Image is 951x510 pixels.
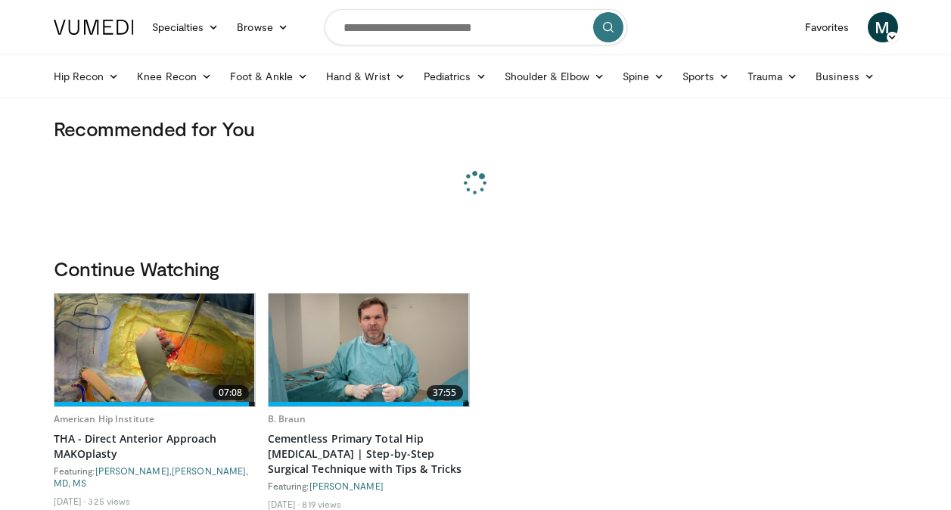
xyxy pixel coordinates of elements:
a: Cementless Primary Total Hip [MEDICAL_DATA] | Step-by-Step Surgical Technique with Tips & Tricks [268,431,470,477]
span: 37:55 [427,385,463,400]
a: Browse [228,12,297,42]
input: Search topics, interventions [325,9,627,45]
img: 0732e846-dfaf-48e4-92d8-164ee1b1b95b.png.620x360_q85_upscale.png [269,294,468,406]
a: [PERSON_NAME] [309,480,384,491]
a: Knee Recon [128,61,221,92]
a: Shoulder & Elbow [496,61,614,92]
div: Featuring: , [54,465,256,489]
a: Business [806,61,884,92]
a: Sports [673,61,738,92]
a: Hand & Wrist [317,61,415,92]
a: M [868,12,898,42]
li: [DATE] [54,495,86,507]
a: Specialties [143,12,228,42]
a: Favorites [796,12,859,42]
li: [DATE] [268,498,300,510]
a: 07:08 [54,294,255,406]
span: 07:08 [213,385,249,400]
a: 37:55 [269,294,469,406]
a: Pediatrics [415,61,496,92]
img: ca9b3f07-0dff-4839-96eb-0fb0fa451fcc.620x360_q85_upscale.jpg [54,294,255,406]
a: Foot & Ankle [221,61,317,92]
a: Hip Recon [45,61,129,92]
img: VuMedi Logo [54,20,134,35]
h3: Recommended for You [54,117,898,141]
div: Featuring: [268,480,470,492]
a: Trauma [738,61,807,92]
a: [PERSON_NAME] [95,465,169,476]
a: American Hip Institute [54,412,155,425]
li: 325 views [88,495,130,507]
a: B. Braun [268,412,306,425]
h3: Continue Watching [54,257,898,281]
a: Spine [614,61,673,92]
a: [PERSON_NAME], MD, MS [54,465,249,488]
a: THA - Direct Anterior Approach MAKOplasty [54,431,256,462]
li: 819 views [302,498,341,510]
